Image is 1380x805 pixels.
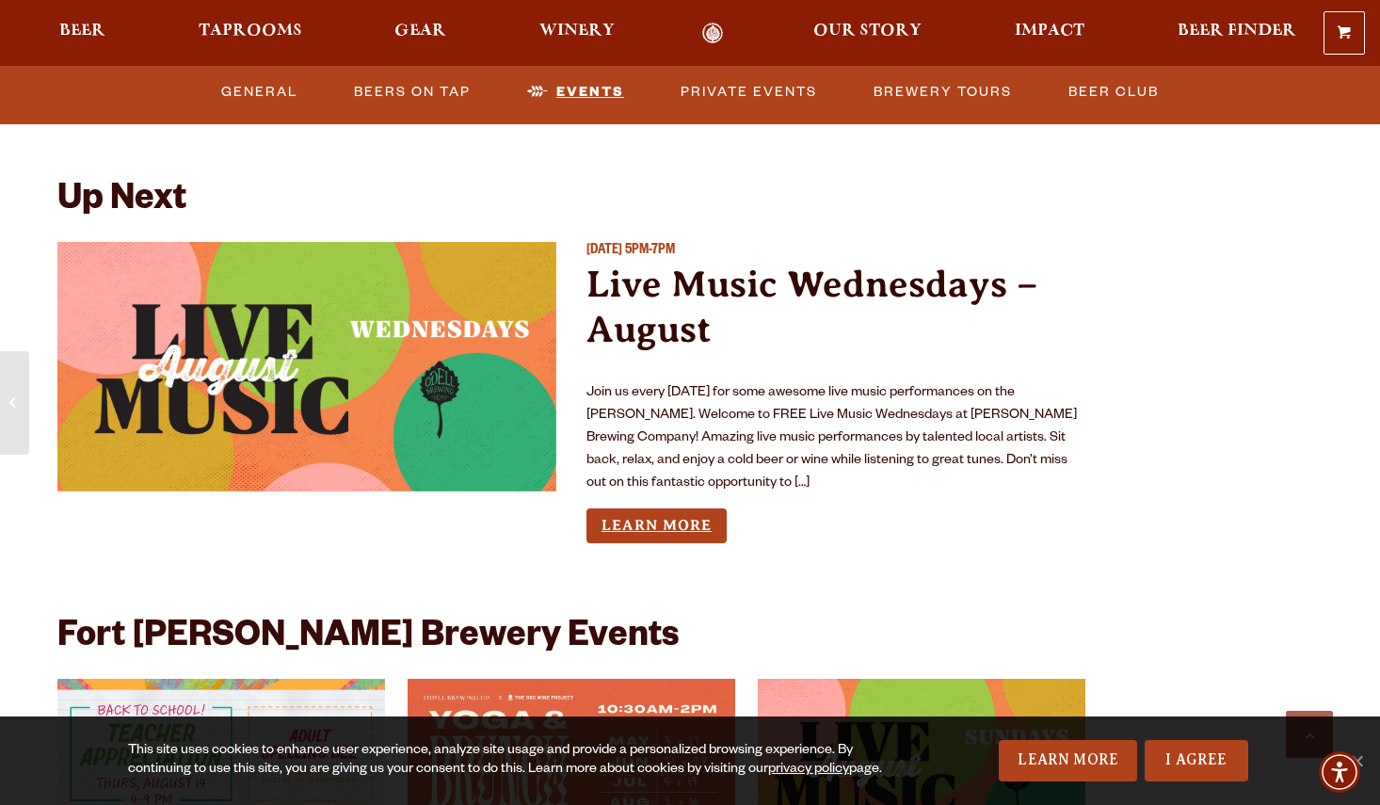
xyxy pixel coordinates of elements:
span: Beer [59,24,105,39]
a: Odell Home [678,23,748,44]
a: Events [520,71,632,114]
a: Beer Club [1061,71,1166,114]
span: 5PM-7PM [625,244,675,259]
a: Impact [1003,23,1097,44]
span: Taprooms [199,24,302,39]
a: I Agree [1145,740,1248,781]
a: Scroll to top [1286,711,1333,758]
span: Impact [1015,24,1084,39]
span: Beer Finder [1178,24,1296,39]
a: General [214,71,305,114]
span: Gear [394,24,446,39]
div: Accessibility Menu [1319,751,1360,793]
a: View event details [57,242,556,491]
a: Beers on Tap [346,71,478,114]
a: Gear [382,23,458,44]
h2: Fort [PERSON_NAME] Brewery Events [57,619,679,660]
a: Learn more about Live Music Wednesdays – August [586,508,727,543]
a: Taprooms [186,23,314,44]
div: This site uses cookies to enhance user experience, analyze site usage and provide a personalized ... [128,742,900,780]
a: Beer Finder [1165,23,1308,44]
a: Private Events [673,71,825,114]
a: privacy policy [768,763,849,778]
a: Learn More [999,740,1137,781]
a: Our Story [801,23,934,44]
a: Winery [527,23,627,44]
h2: Up Next [57,182,186,223]
p: Join us every [DATE] for some awesome live music performances on the [PERSON_NAME]. Welcome to FR... [586,382,1085,495]
span: Our Story [813,24,922,39]
a: Brewery Tours [866,71,1019,114]
a: Beer [47,23,118,44]
a: Live Music Wednesdays – August [586,263,1037,350]
span: Winery [539,24,615,39]
span: [DATE] [586,244,622,259]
